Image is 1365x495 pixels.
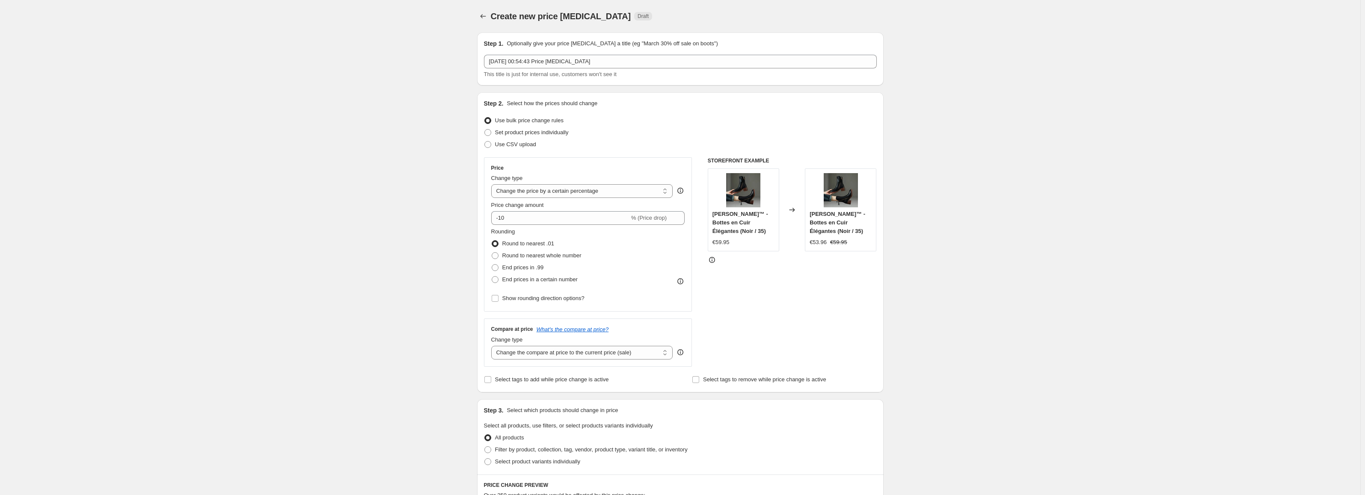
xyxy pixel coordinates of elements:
span: End prices in a certain number [502,276,578,283]
h3: Compare at price [491,326,533,333]
span: Filter by product, collection, tag, vendor, product type, variant title, or inventory [495,446,688,453]
span: Change type [491,175,523,181]
input: -15 [491,211,629,225]
span: Set product prices individually [495,129,569,136]
span: Create new price [MEDICAL_DATA] [491,12,631,21]
h2: Step 2. [484,99,504,108]
h3: Price [491,165,504,171]
img: Sdc64d658ad35492f9119ae0092ed79f61_80x.webp [726,173,760,207]
span: [PERSON_NAME]™ - Bottes en Cuir Élégantes (Noir / 35) [712,211,768,234]
div: help [676,186,685,195]
h6: PRICE CHANGE PREVIEW [484,482,877,489]
input: 30% off holiday sale [484,55,877,68]
p: Select how the prices should change [507,99,597,108]
p: Select which products should change in price [507,406,618,415]
span: This title is just for internal use, customers won't see it [484,71,617,77]
span: Select tags to remove while price change is active [703,376,826,383]
span: Select product variants individually [495,458,580,465]
p: Optionally give your price [MEDICAL_DATA] a title (eg "March 30% off sale on boots") [507,39,718,48]
span: Rounding [491,228,515,235]
span: Round to nearest whole number [502,252,582,259]
img: Sdc64d658ad35492f9119ae0092ed79f61_80x.webp [824,173,858,207]
strike: €59.95 [830,238,847,247]
span: Change type [491,336,523,343]
div: help [676,348,685,357]
span: Show rounding direction options? [502,295,585,301]
h2: Step 3. [484,406,504,415]
span: Use CSV upload [495,141,536,147]
span: Draft [638,13,649,20]
span: Price change amount [491,202,544,208]
span: End prices in .99 [502,264,544,271]
div: €53.96 [810,238,827,247]
h2: Step 1. [484,39,504,48]
span: Use bulk price change rules [495,117,564,124]
span: % (Price drop) [631,215,667,221]
button: Price change jobs [477,10,489,22]
span: Select all products, use filters, or select products variants individually [484,422,653,429]
span: [PERSON_NAME]™ - Bottes en Cuir Élégantes (Noir / 35) [810,211,865,234]
div: €59.95 [712,238,730,247]
span: All products [495,434,524,441]
h6: STOREFRONT EXAMPLE [708,157,877,164]
button: What's the compare at price? [537,326,609,333]
span: Round to nearest .01 [502,240,554,247]
span: Select tags to add while price change is active [495,376,609,383]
